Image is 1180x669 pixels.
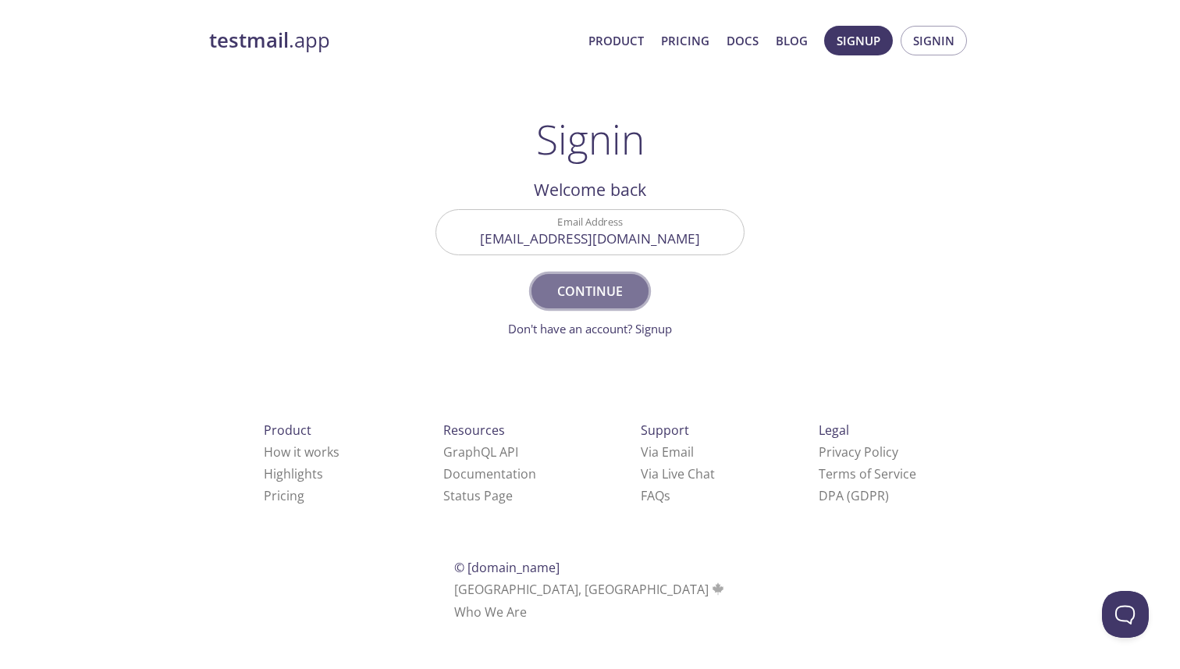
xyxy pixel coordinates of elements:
[837,30,880,51] span: Signup
[824,26,893,55] button: Signup
[454,603,527,621] a: Who We Are
[641,465,715,482] a: Via Live Chat
[264,487,304,504] a: Pricing
[819,487,889,504] a: DPA (GDPR)
[209,27,576,54] a: testmail.app
[641,443,694,461] a: Via Email
[209,27,289,54] strong: testmail
[443,465,536,482] a: Documentation
[443,443,518,461] a: GraphQL API
[727,30,759,51] a: Docs
[819,443,898,461] a: Privacy Policy
[901,26,967,55] button: Signin
[264,443,339,461] a: How it works
[549,280,631,302] span: Continue
[454,559,560,576] span: © [DOMAIN_NAME]
[508,321,672,336] a: Don't have an account? Signup
[264,465,323,482] a: Highlights
[454,581,727,598] span: [GEOGRAPHIC_DATA], [GEOGRAPHIC_DATA]
[641,487,670,504] a: FAQ
[913,30,954,51] span: Signin
[819,465,916,482] a: Terms of Service
[443,422,505,439] span: Resources
[264,422,311,439] span: Product
[443,487,513,504] a: Status Page
[531,274,649,308] button: Continue
[776,30,808,51] a: Blog
[661,30,709,51] a: Pricing
[1102,591,1149,638] iframe: Help Scout Beacon - Open
[588,30,644,51] a: Product
[435,176,745,203] h2: Welcome back
[641,422,689,439] span: Support
[536,116,645,162] h1: Signin
[819,422,849,439] span: Legal
[664,487,670,504] span: s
